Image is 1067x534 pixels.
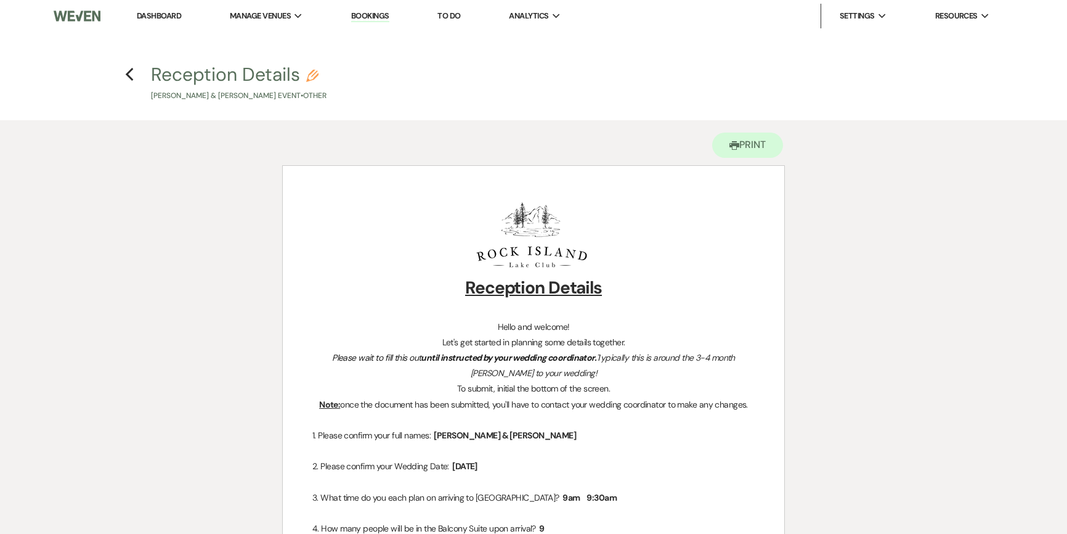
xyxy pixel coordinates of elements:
button: Reception Details[PERSON_NAME] & [PERSON_NAME] Event•Other [151,65,327,102]
u: Note: [319,399,340,410]
span: [PERSON_NAME] & [PERSON_NAME] [432,429,577,443]
em: until instructed by your wedding coordinator. [421,352,596,363]
a: Bookings [351,10,389,22]
p: 1. Please confirm your full names: [312,428,755,443]
u: Reception Details [465,276,602,299]
em: Please wait to fill this out [332,352,421,363]
p: 2. Please confirm your Wedding Date: [312,459,755,474]
span: 9:30am [585,491,618,505]
p: Let's get started in planning some details together. [312,335,755,350]
em: T [596,352,600,363]
button: Print [712,133,783,158]
p: To submit, initial the bottom of the screen. [312,381,755,396]
img: Weven Logo [54,3,100,29]
span: Analytics [509,10,548,22]
span: Settings [840,10,875,22]
img: Rock Island Lake Club_Alternate Horizontal Black.png [470,197,593,273]
em: ypically this is around the 3-4 month [PERSON_NAME] to your wedding! [471,352,737,379]
span: Manage Venues [230,10,291,22]
span: 9am [561,491,581,505]
a: Dashboard [137,10,181,21]
span: Resources [935,10,978,22]
span: [DATE] [451,459,479,474]
p: once the document has been submitted, you'll have to contact your wedding coordinator to make any... [312,397,755,413]
a: To Do [437,10,460,21]
p: 3. What time do you each plan on arriving to [GEOGRAPHIC_DATA]? [312,490,755,506]
p: [PERSON_NAME] & [PERSON_NAME] Event • Other [151,90,327,102]
p: Hello and welcome! [312,319,755,335]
